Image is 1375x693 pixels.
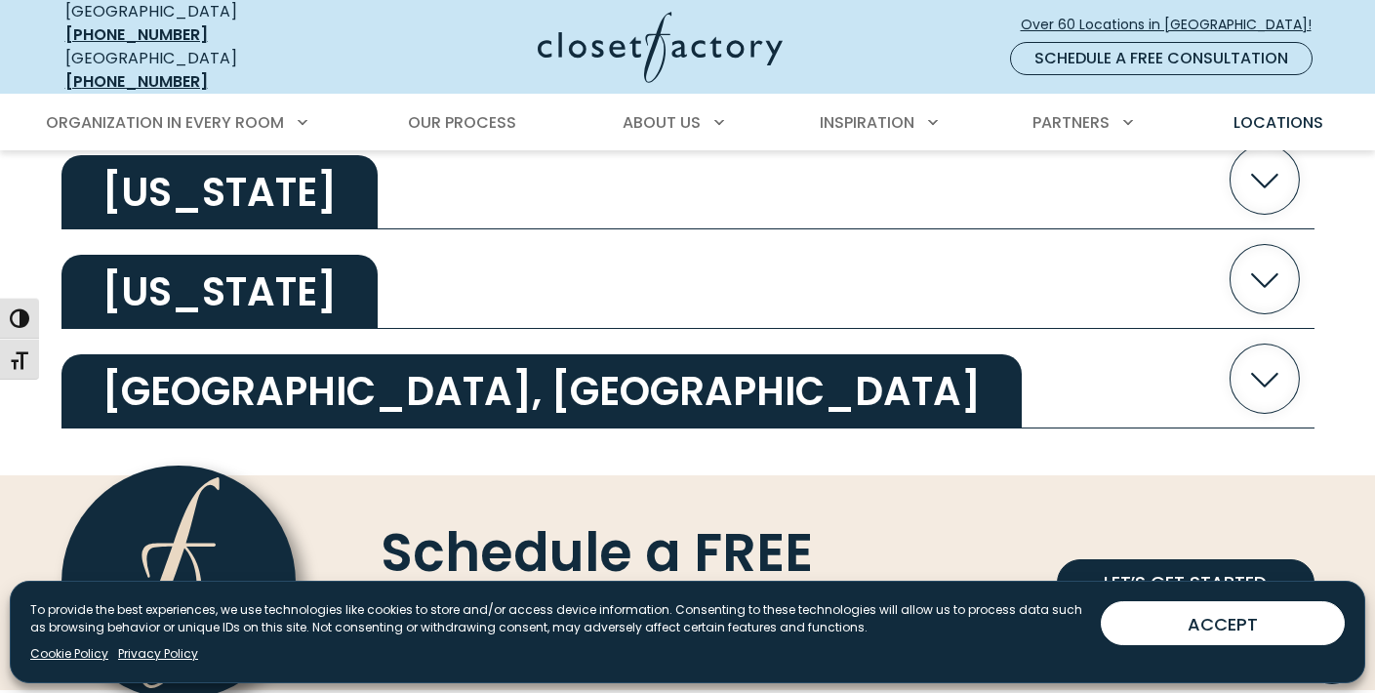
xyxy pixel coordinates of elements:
[1032,111,1110,134] span: Partners
[61,130,1314,229] button: [US_STATE]
[381,515,813,590] span: Schedule a FREE
[61,354,1022,428] h2: [GEOGRAPHIC_DATA], [GEOGRAPHIC_DATA]
[1020,8,1328,42] a: Over 60 Locations in [GEOGRAPHIC_DATA]!
[538,12,783,83] img: Closet Factory Logo
[1010,42,1313,75] a: Schedule a Free Consultation
[623,111,701,134] span: About Us
[820,111,914,134] span: Inspiration
[65,47,348,94] div: [GEOGRAPHIC_DATA]
[30,601,1085,636] p: To provide the best experiences, we use technologies like cookies to store and/or access device i...
[408,111,516,134] span: Our Process
[32,96,1344,150] nav: Primary Menu
[65,23,208,46] a: [PHONE_NUMBER]
[61,329,1314,428] button: [GEOGRAPHIC_DATA], [GEOGRAPHIC_DATA]
[1057,559,1314,606] a: LET’S GET STARTED
[118,645,198,663] a: Privacy Policy
[61,155,378,229] h2: [US_STATE]
[61,255,378,329] h2: [US_STATE]
[381,572,907,646] span: Design Consultation
[46,111,284,134] span: Organization in Every Room
[61,229,1314,329] button: [US_STATE]
[1233,111,1323,134] span: Locations
[30,645,108,663] a: Cookie Policy
[1101,601,1345,645] button: ACCEPT
[1021,15,1327,35] span: Over 60 Locations in [GEOGRAPHIC_DATA]!
[65,70,208,93] a: [PHONE_NUMBER]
